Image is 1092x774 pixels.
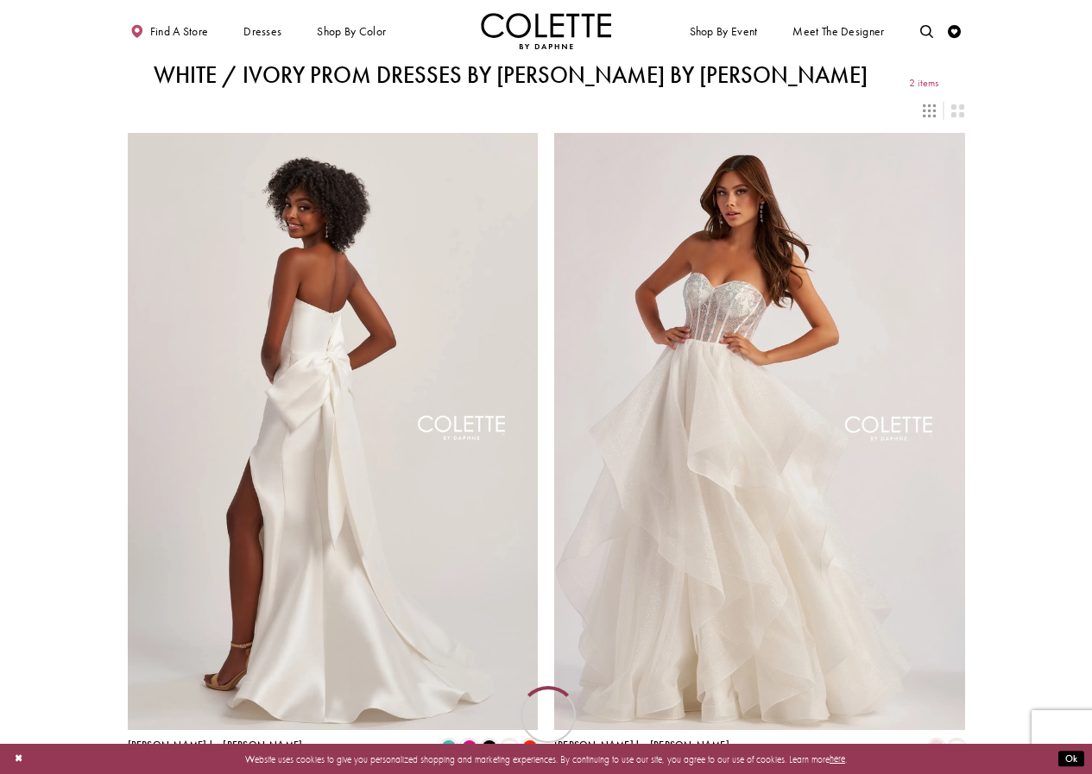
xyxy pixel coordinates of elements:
[94,750,998,767] p: Website uses cookies to give you personalized shopping and marketing experiences. By continuing t...
[481,13,612,49] a: Visit Home Page
[314,13,389,49] span: Shop by color
[522,739,538,755] i: Scarlet
[128,13,211,49] a: Find a store
[909,78,938,89] span: 2 items
[240,13,285,49] span: Dresses
[502,739,517,755] i: Diamond White
[1058,751,1084,767] button: Submit Dialog
[792,25,884,38] span: Meet the designer
[554,739,729,767] div: Colette by Daphne Style No. CL8200
[119,96,972,124] div: Layout Controls
[243,25,281,38] span: Dresses
[461,739,477,755] i: Fuchsia
[128,739,303,767] div: Colette by Daphne Style No. CL8470
[830,752,845,765] a: here
[945,13,965,49] a: Check Wishlist
[441,739,457,755] i: Turquoise
[917,13,937,49] a: Toggle search
[554,133,965,730] a: Visit Colette by Daphne Style No. CL8200 Page
[686,13,761,49] span: Shop By Event
[317,25,386,38] span: Shop by color
[8,747,29,771] button: Close Dialog
[154,62,868,88] h1: White / Ivory Prom Dresses by [PERSON_NAME] by [PERSON_NAME]
[554,738,729,752] span: [PERSON_NAME] by [PERSON_NAME]
[128,133,965,767] div: Product List
[790,13,888,49] a: Meet the designer
[128,738,303,752] span: [PERSON_NAME] by [PERSON_NAME]
[481,13,612,49] img: Colette by Daphne
[690,25,758,38] span: Shop By Event
[929,739,944,755] i: Pink Lily
[951,104,964,117] span: Switch layout to 2 columns
[150,25,209,38] span: Find a store
[128,133,539,730] a: Visit Colette by Daphne Style No. CL8470 Page
[923,104,936,117] span: Switch layout to 3 columns
[482,739,497,755] i: Black
[949,739,964,755] i: Diamond White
